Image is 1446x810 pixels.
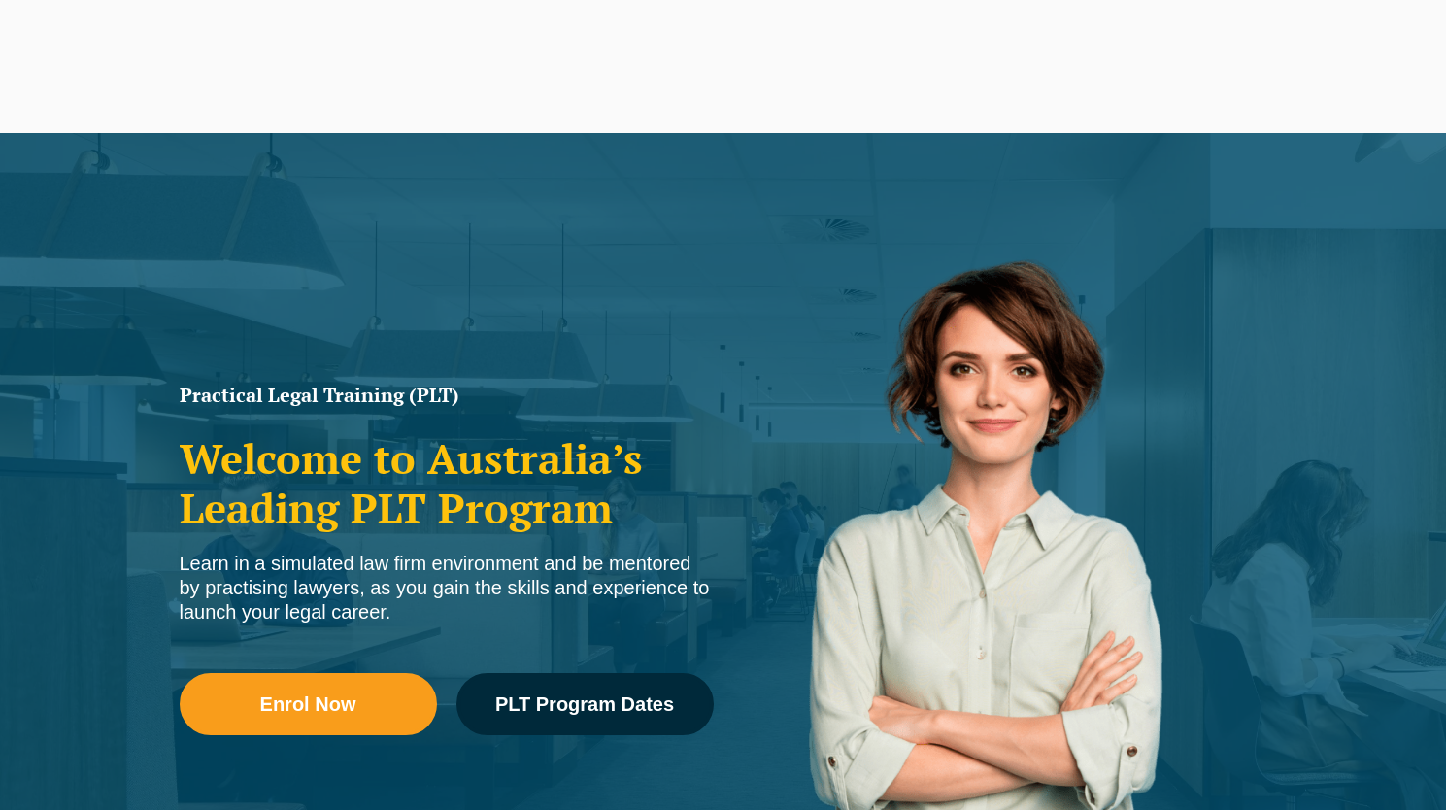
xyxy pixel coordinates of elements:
div: Learn in a simulated law firm environment and be mentored by practising lawyers, as you gain the ... [180,552,714,624]
span: PLT Program Dates [495,694,674,714]
h1: Practical Legal Training (PLT) [180,386,714,405]
span: Enrol Now [260,694,356,714]
h2: Welcome to Australia’s Leading PLT Program [180,434,714,532]
a: Enrol Now [180,673,437,735]
a: PLT Program Dates [456,673,714,735]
